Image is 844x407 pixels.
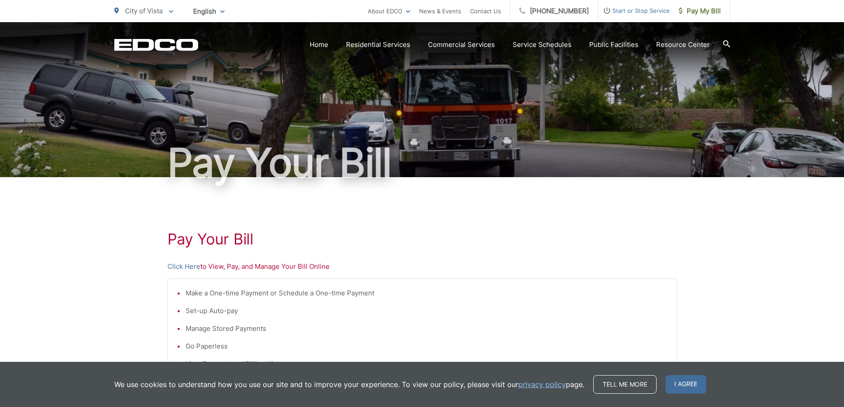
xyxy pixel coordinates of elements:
[589,39,638,50] a: Public Facilities
[114,379,584,390] p: We use cookies to understand how you use our site and to improve your experience. To view our pol...
[186,288,668,298] li: Make a One-time Payment or Schedule a One-time Payment
[114,141,730,185] h1: Pay Your Bill
[593,375,657,394] a: Tell me more
[186,323,668,334] li: Manage Stored Payments
[368,6,410,16] a: About EDCO
[187,4,231,19] span: English
[679,6,721,16] span: Pay My Bill
[186,306,668,316] li: Set-up Auto-pay
[665,375,706,394] span: I agree
[114,39,198,51] a: EDCD logo. Return to the homepage.
[346,39,410,50] a: Residential Services
[518,379,566,390] a: privacy policy
[167,261,677,272] p: to View, Pay, and Manage Your Bill Online
[419,6,461,16] a: News & Events
[125,7,163,15] span: City of Vista
[186,359,668,369] li: View Payment and Billing History
[513,39,572,50] a: Service Schedules
[167,230,677,248] h1: Pay Your Bill
[310,39,328,50] a: Home
[656,39,710,50] a: Resource Center
[470,6,501,16] a: Contact Us
[428,39,495,50] a: Commercial Services
[167,261,200,272] a: Click Here
[186,341,668,352] li: Go Paperless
